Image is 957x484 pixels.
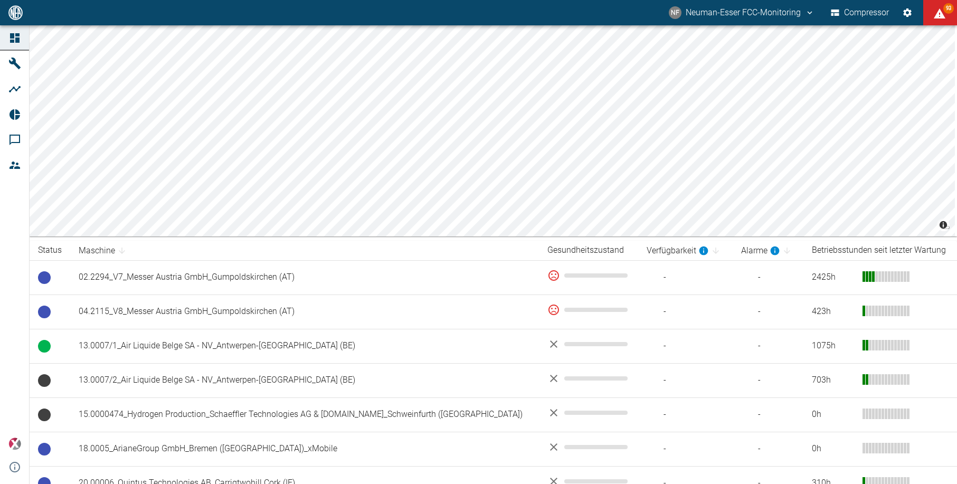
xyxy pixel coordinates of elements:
[812,443,854,455] div: 0 h
[741,443,795,455] span: -
[70,329,539,363] td: 13.0007/1_Air Liquide Belge SA - NV_Antwerpen-[GEOGRAPHIC_DATA] (BE)
[667,3,816,22] button: fcc-monitoring@neuman-esser.com
[38,409,51,421] span: Keine Daten
[741,340,795,352] span: -
[647,271,724,283] span: -
[741,409,795,421] span: -
[741,244,780,257] div: berechnet für die letzten 7 Tage
[812,271,854,283] div: 2425 h
[741,306,795,318] span: -
[70,295,539,329] td: 04.2115_V8_Messer Austria GmbH_Gumpoldskirchen (AT)
[669,6,681,19] div: NF
[803,241,957,260] th: Betriebsstunden seit letzter Wartung
[547,338,629,350] div: No data
[38,340,51,353] span: Betrieb
[79,244,129,257] span: Maschine
[30,241,70,260] th: Status
[7,5,24,20] img: logo
[70,363,539,397] td: 13.0007/2_Air Liquide Belge SA - NV_Antwerpen-[GEOGRAPHIC_DATA] (BE)
[38,374,51,387] span: Keine Daten
[647,409,724,421] span: -
[547,303,629,316] div: 0 %
[943,3,954,14] span: 93
[812,306,854,318] div: 423 h
[547,269,629,282] div: 0 %
[547,372,629,385] div: No data
[647,374,724,386] span: -
[647,340,724,352] span: -
[812,409,854,421] div: 0 h
[647,306,724,318] span: -
[547,441,629,453] div: No data
[70,397,539,432] td: 15.0000474_Hydrogen Production_Schaeffler Technologies AG & [DOMAIN_NAME]_Schweinfurth ([GEOGRAPH...
[829,3,892,22] button: Compressor
[647,244,709,257] div: berechnet für die letzten 7 Tage
[38,306,51,318] span: Betriebsbereit
[898,3,917,22] button: Einstellungen
[547,406,629,419] div: No data
[38,271,51,284] span: Betriebsbereit
[70,432,539,466] td: 18.0005_ArianeGroup GmbH_Bremen ([GEOGRAPHIC_DATA])_xMobile
[38,443,51,455] span: Betriebsbereit
[741,271,795,283] span: -
[812,340,854,352] div: 1075 h
[8,438,21,450] img: Xplore Logo
[812,374,854,386] div: 703 h
[539,241,638,260] th: Gesundheitszustand
[70,260,539,295] td: 02.2294_V7_Messer Austria GmbH_Gumpoldskirchen (AT)
[647,443,724,455] span: -
[30,25,955,236] canvas: Map
[741,374,795,386] span: -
